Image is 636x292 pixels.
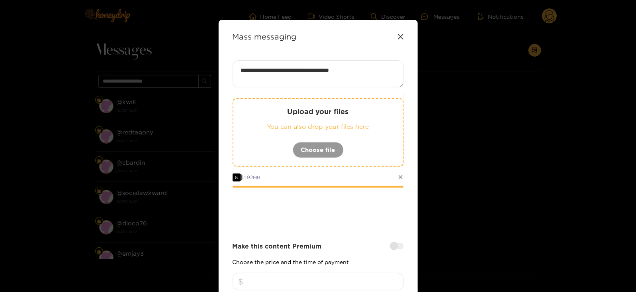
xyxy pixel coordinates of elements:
[233,259,404,265] p: Choose the price and the time of payment
[233,174,241,182] span: 5
[249,122,387,131] p: You can also drop your files here
[233,32,297,41] strong: Mass messaging
[245,175,261,180] span: 1.92 MB
[293,142,344,158] button: Choose file
[249,107,387,116] p: Upload your files
[233,242,322,251] strong: Make this content Premium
